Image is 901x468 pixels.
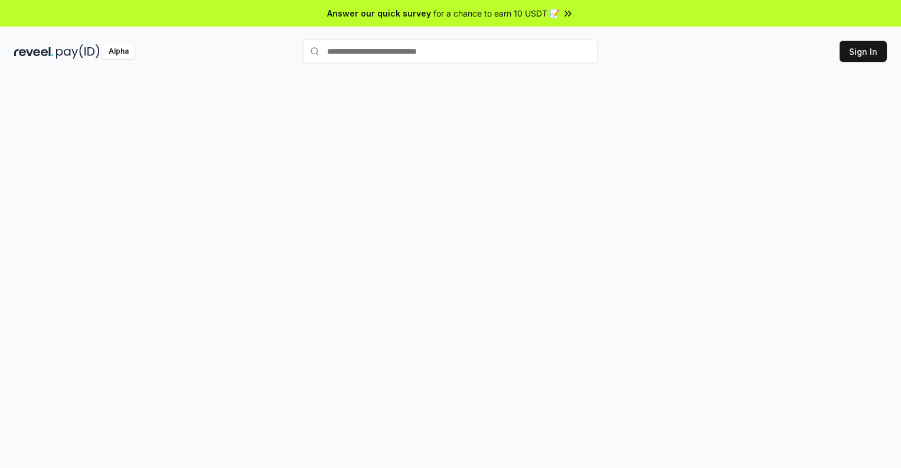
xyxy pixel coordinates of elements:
[840,41,887,62] button: Sign In
[433,7,560,19] span: for a chance to earn 10 USDT 📝
[327,7,431,19] span: Answer our quick survey
[102,44,135,59] div: Alpha
[14,44,54,59] img: reveel_dark
[56,44,100,59] img: pay_id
